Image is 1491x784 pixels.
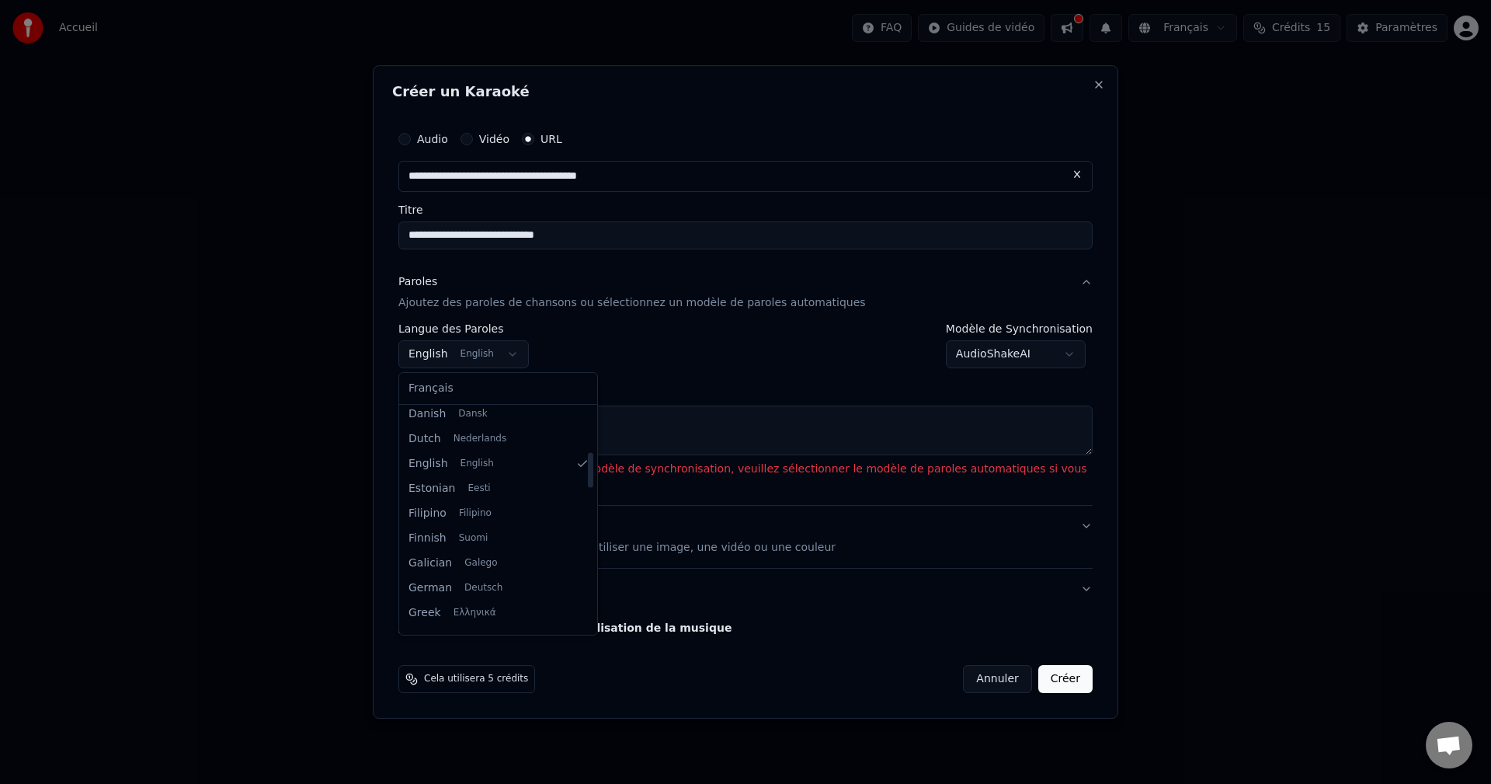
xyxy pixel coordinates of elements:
[464,557,497,570] span: Galego
[408,506,447,521] span: Filipino
[454,607,496,619] span: Ελληνικά
[408,630,450,646] span: Hebrew
[408,481,455,497] span: Estonian
[461,458,494,470] span: English
[408,580,452,596] span: German
[408,431,441,447] span: Dutch
[408,605,441,621] span: Greek
[408,381,454,396] span: Français
[408,531,447,546] span: Finnish
[408,556,452,571] span: Galician
[459,532,488,545] span: Suomi
[454,433,506,445] span: Nederlands
[458,408,487,420] span: Dansk
[467,483,490,495] span: Eesti
[459,507,492,520] span: Filipino
[408,406,446,422] span: Danish
[408,456,448,472] span: English
[464,582,502,594] span: Deutsch
[463,632,488,644] span: עברית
